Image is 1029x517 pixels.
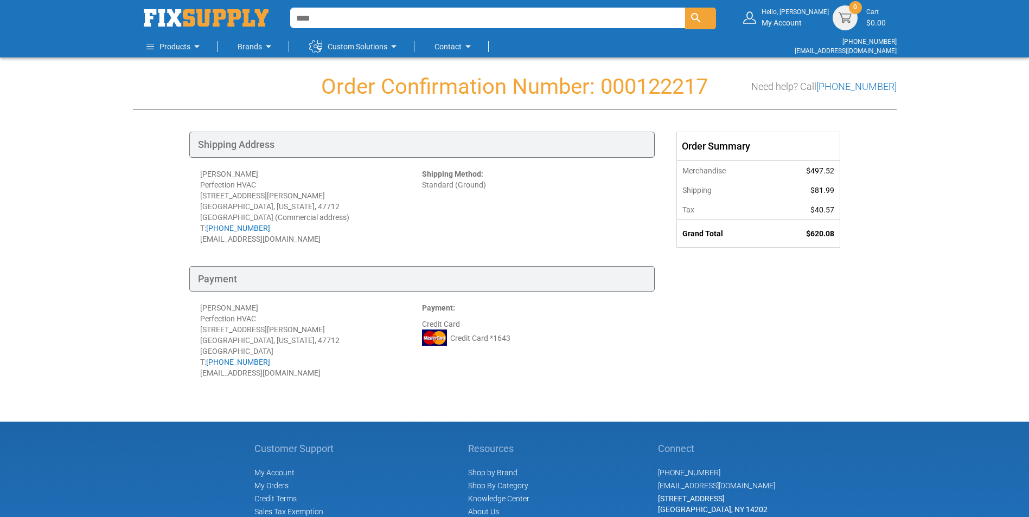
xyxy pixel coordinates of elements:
th: Shipping [677,180,771,200]
span: $0.00 [866,18,886,27]
span: $497.52 [806,166,834,175]
span: $620.08 [806,229,834,238]
small: Hello, [PERSON_NAME] [762,8,829,17]
h5: Resources [468,443,529,454]
span: $81.99 [810,186,834,195]
img: Fix Industrial Supply [144,9,269,27]
a: [PHONE_NUMBER] [658,468,720,477]
h3: Need help? Call [751,81,897,92]
h5: Customer Support [254,443,340,454]
h1: Order Confirmation Number: 000122217 [133,75,897,99]
a: Shop By Category [468,481,528,490]
a: store logo [144,9,269,27]
a: [PHONE_NUMBER] [842,38,897,46]
a: About Us [468,507,499,516]
a: Custom Solutions [309,36,400,57]
small: Cart [866,8,886,17]
a: [PHONE_NUMBER] [816,81,897,92]
h5: Connect [658,443,775,454]
a: Shop by Brand [468,468,517,477]
strong: Payment: [422,303,455,312]
span: My Account [254,468,295,477]
span: Credit Terms [254,494,297,503]
div: Shipping Address [189,132,655,158]
div: My Account [762,8,829,28]
strong: Grand Total [682,229,723,238]
a: [PHONE_NUMBER] [206,358,270,366]
div: Standard (Ground) [422,169,644,244]
span: [STREET_ADDRESS] [GEOGRAPHIC_DATA], NY 14202 [658,494,768,514]
a: Brands [238,36,275,57]
img: MC [422,329,447,346]
div: Credit Card [422,302,644,378]
div: [PERSON_NAME] Perfection HVAC [STREET_ADDRESS][PERSON_NAME] [GEOGRAPHIC_DATA], [US_STATE], 47712 ... [200,302,422,378]
a: Products [146,36,203,57]
a: Knowledge Center [468,494,529,503]
span: Sales Tax Exemption [254,507,323,516]
th: Tax [677,200,771,220]
th: Merchandise [677,160,771,180]
span: Credit Card *1643 [450,333,510,344]
a: [EMAIL_ADDRESS][DOMAIN_NAME] [795,47,897,55]
div: [PERSON_NAME] Perfection HVAC [STREET_ADDRESS][PERSON_NAME] [GEOGRAPHIC_DATA], [US_STATE], 47712 ... [200,169,422,244]
a: [PHONE_NUMBER] [206,224,270,232]
div: Order Summary [677,132,840,160]
a: Contact [434,36,475,57]
span: $40.57 [810,205,834,214]
strong: Shipping Method: [422,170,483,178]
a: [EMAIL_ADDRESS][DOMAIN_NAME] [658,481,775,490]
span: My Orders [254,481,289,490]
div: Payment [189,266,655,292]
span: 0 [853,3,857,12]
